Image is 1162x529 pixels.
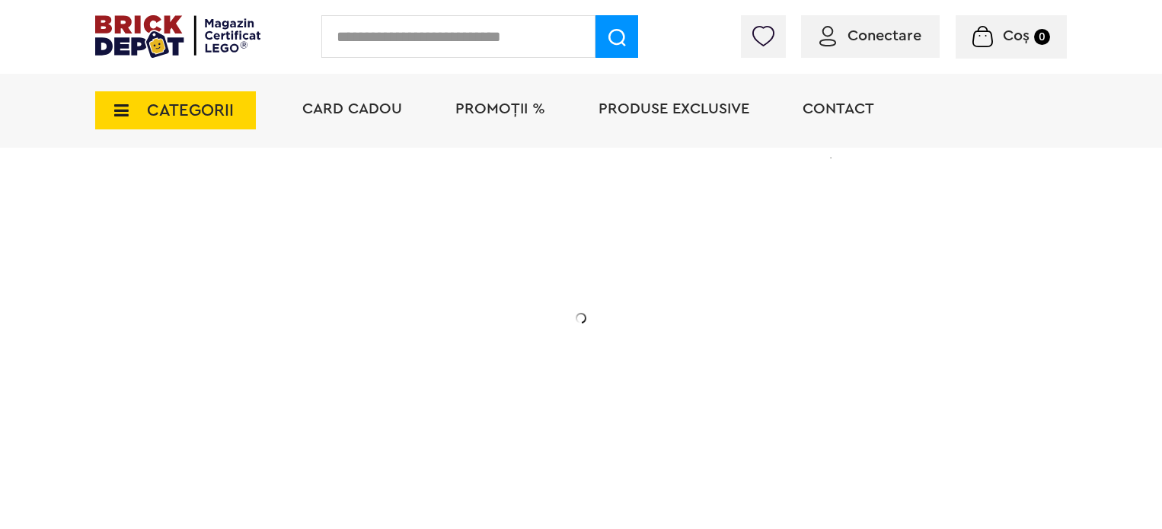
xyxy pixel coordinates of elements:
span: Coș [1003,28,1030,43]
a: Contact [803,101,874,116]
div: Află detalii [203,399,508,418]
a: Conectare [819,28,921,43]
span: Conectare [848,28,921,43]
a: Produse exclusive [599,101,749,116]
h2: Seria de sărbători: Fantomă luminoasă. Promoția este valabilă în perioada [DATE] - [DATE]. [203,301,508,365]
span: CATEGORII [147,102,234,119]
small: 0 [1034,29,1050,45]
h1: Cadou VIP 40772 [203,231,508,285]
a: Card Cadou [302,101,402,116]
a: PROMOȚII % [455,101,545,116]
